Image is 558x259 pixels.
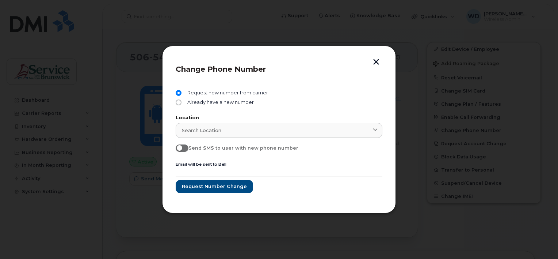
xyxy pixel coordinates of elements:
button: Request number change [176,180,253,193]
span: Already have a new number [184,100,254,105]
span: Change Phone Number [176,65,266,74]
span: Send SMS to user with new phone number [188,145,298,151]
span: Request number change [182,183,247,190]
a: Search location [176,123,382,138]
label: Location [176,116,382,120]
input: Already have a new number [176,100,181,105]
small: Email will be sent to Bell [176,162,226,167]
span: Search location [182,127,221,134]
input: Request new number from carrier [176,90,181,96]
input: Send SMS to user with new phone number [176,144,181,150]
span: Request new number from carrier [184,90,268,96]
